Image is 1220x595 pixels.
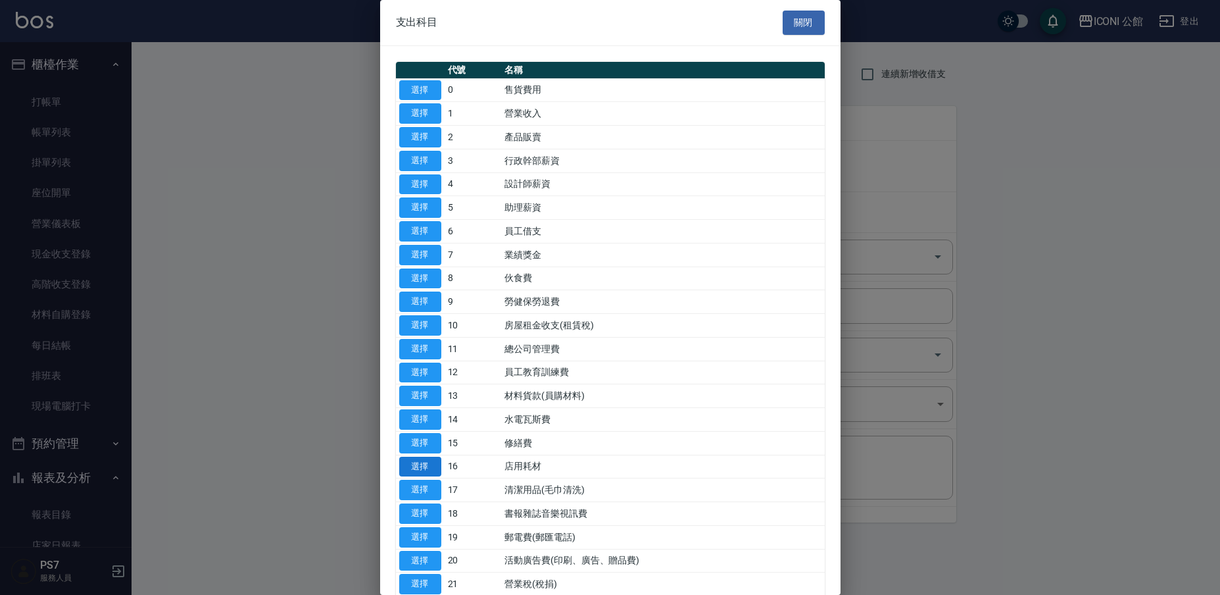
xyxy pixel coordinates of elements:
button: 選擇 [399,174,441,195]
td: 9 [445,290,502,314]
th: 名稱 [501,62,824,79]
td: 10 [445,314,502,338]
th: 代號 [445,62,502,79]
button: 選擇 [399,409,441,430]
button: 選擇 [399,151,441,171]
td: 行政幹部薪資 [501,149,824,172]
td: 12 [445,361,502,384]
button: 選擇 [399,80,441,101]
button: 選擇 [399,221,441,242]
td: 5 [445,196,502,220]
td: 1 [445,102,502,126]
td: 員工教育訓練費 [501,361,824,384]
td: 8 [445,267,502,290]
td: 13 [445,384,502,408]
td: 14 [445,408,502,432]
td: 0 [445,78,502,102]
td: 總公司管理費 [501,337,824,361]
td: 產品販賣 [501,126,824,149]
td: 15 [445,431,502,455]
button: 選擇 [399,103,441,124]
td: 清潔用品(毛巾清洗) [501,479,824,502]
td: 20 [445,549,502,573]
button: 選擇 [399,245,441,265]
span: 支出科目 [396,16,438,29]
td: 2 [445,126,502,149]
td: 7 [445,243,502,267]
td: 員工借支 [501,220,824,244]
td: 售貨費用 [501,78,824,102]
button: 選擇 [399,315,441,336]
td: 房屋租金收支(租賃稅) [501,314,824,338]
td: 郵電費(郵匯電話) [501,525,824,549]
button: 選擇 [399,551,441,571]
td: 16 [445,455,502,479]
td: 6 [445,220,502,244]
button: 選擇 [399,197,441,218]
button: 關閉 [783,11,825,35]
td: 業績獎金 [501,243,824,267]
button: 選擇 [399,127,441,147]
button: 選擇 [399,339,441,359]
td: 活動廣告費(印刷、廣告、贈品費) [501,549,824,573]
td: 3 [445,149,502,172]
td: 11 [445,337,502,361]
td: 勞健保勞退費 [501,290,824,314]
td: 18 [445,502,502,526]
td: 材料貨款(員購材料) [501,384,824,408]
button: 選擇 [399,504,441,524]
td: 4 [445,172,502,196]
button: 選擇 [399,457,441,477]
button: 選擇 [399,527,441,548]
td: 19 [445,525,502,549]
td: 設計師薪資 [501,172,824,196]
td: 水電瓦斯費 [501,408,824,432]
button: 選擇 [399,480,441,500]
button: 選擇 [399,269,441,289]
td: 17 [445,479,502,502]
td: 助理薪資 [501,196,824,220]
button: 選擇 [399,292,441,312]
td: 伙食費 [501,267,824,290]
button: 選擇 [399,574,441,594]
td: 營業收入 [501,102,824,126]
button: 選擇 [399,433,441,453]
td: 書報雜誌音樂視訊費 [501,502,824,526]
button: 選擇 [399,363,441,383]
td: 店用耗材 [501,455,824,479]
td: 修繕費 [501,431,824,455]
button: 選擇 [399,386,441,406]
